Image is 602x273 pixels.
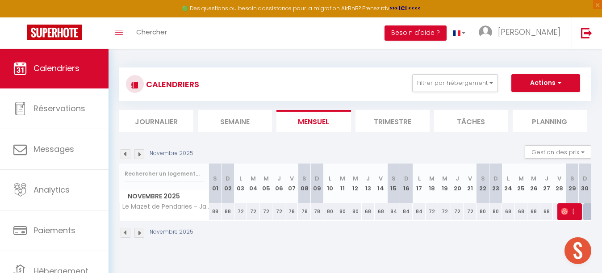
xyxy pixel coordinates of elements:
li: Planning [513,110,587,132]
div: 72 [426,203,439,220]
div: 72 [247,203,260,220]
p: Novembre 2025 [150,149,193,158]
div: 72 [260,203,273,220]
div: 78 [285,203,298,220]
th: 17 [413,164,426,203]
abbr: S [481,174,485,183]
th: 13 [362,164,375,203]
li: Journalier [119,110,193,132]
abbr: J [545,174,548,183]
span: [PERSON_NAME] [498,26,560,38]
div: 68 [375,203,388,220]
th: 30 [578,164,591,203]
div: 80 [489,203,502,220]
th: 14 [375,164,388,203]
div: 84 [387,203,400,220]
span: [PERSON_NAME] [561,203,578,220]
div: 72 [234,203,247,220]
abbr: S [302,174,306,183]
div: 68 [515,203,528,220]
abbr: J [277,174,281,183]
abbr: M [251,174,256,183]
div: 68 [540,203,553,220]
p: Novembre 2025 [150,228,193,236]
th: 23 [489,164,502,203]
th: 18 [426,164,439,203]
button: Filtrer par hébergement [412,74,498,92]
div: 72 [438,203,451,220]
button: Besoin d'aide ? [385,25,447,41]
th: 06 [272,164,285,203]
li: Tâches [434,110,508,132]
abbr: V [290,174,294,183]
div: 80 [336,203,349,220]
div: 84 [413,203,426,220]
abbr: M [263,174,269,183]
th: 21 [464,164,477,203]
h3: CALENDRIERS [144,74,199,94]
abbr: L [239,174,242,183]
img: ... [479,25,492,39]
div: 72 [464,203,477,220]
abbr: M [442,174,447,183]
abbr: L [418,174,421,183]
th: 05 [260,164,273,203]
abbr: D [226,174,230,183]
th: 26 [527,164,540,203]
th: 08 [298,164,311,203]
th: 29 [566,164,579,203]
abbr: V [468,174,472,183]
th: 28 [553,164,566,203]
abbr: D [583,174,587,183]
th: 24 [502,164,515,203]
th: 22 [477,164,489,203]
th: 25 [515,164,528,203]
abbr: J [366,174,370,183]
abbr: M [518,174,524,183]
img: Super Booking [27,25,82,40]
th: 16 [400,164,413,203]
div: 78 [311,203,324,220]
abbr: D [404,174,409,183]
th: 19 [438,164,451,203]
th: 12 [349,164,362,203]
abbr: M [353,174,358,183]
span: Chercher [136,27,167,37]
li: Semaine [198,110,272,132]
abbr: M [340,174,345,183]
div: 88 [222,203,234,220]
button: Gestion des prix [525,145,591,159]
div: 72 [451,203,464,220]
th: 02 [222,164,234,203]
abbr: L [329,174,331,183]
div: 80 [349,203,362,220]
button: Actions [511,74,580,92]
abbr: S [392,174,396,183]
div: 68 [502,203,515,220]
abbr: V [557,174,561,183]
abbr: M [429,174,435,183]
a: >>> ICI <<<< [389,4,421,12]
div: Ouvrir le chat [564,237,591,264]
abbr: D [493,174,498,183]
span: Réservations [33,103,85,114]
input: Rechercher un logement... [125,166,204,182]
abbr: J [456,174,459,183]
div: 68 [362,203,375,220]
span: Messages [33,143,74,155]
th: 27 [540,164,553,203]
div: 84 [400,203,413,220]
th: 03 [234,164,247,203]
div: 78 [298,203,311,220]
th: 15 [387,164,400,203]
th: 07 [285,164,298,203]
th: 09 [311,164,324,203]
abbr: M [531,174,536,183]
a: Chercher [130,17,174,49]
div: 72 [272,203,285,220]
th: 11 [336,164,349,203]
abbr: V [379,174,383,183]
abbr: S [570,174,574,183]
img: logout [581,27,592,38]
